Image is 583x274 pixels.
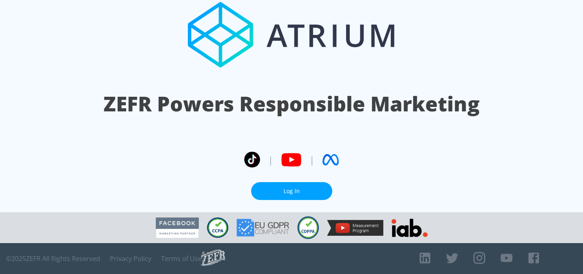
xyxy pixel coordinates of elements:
[110,254,151,263] a: Privacy Policy
[103,90,480,118] h1: ZEFR Powers Responsible Marketing
[207,217,228,238] img: CCPA Compliant
[156,217,199,238] img: Facebook Marketing Partner
[161,254,202,263] a: Terms of Use
[297,216,319,239] img: COPPA Compliant
[327,220,383,236] img: YouTube Measurement Program
[6,254,100,263] span: © 2025 ZEFR All Rights Reserved
[237,219,289,237] img: GDPR Compliant
[268,154,273,166] span: |
[310,154,314,166] span: |
[251,182,332,200] a: Log In
[392,219,428,237] img: IAB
